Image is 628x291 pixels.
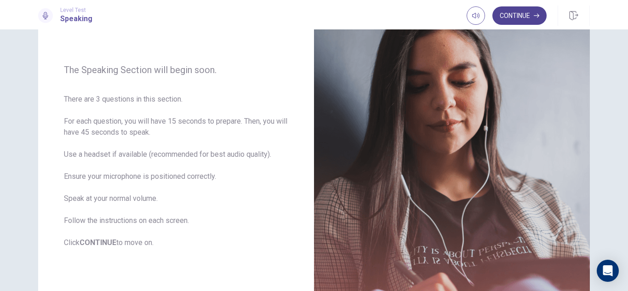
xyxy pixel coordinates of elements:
span: There are 3 questions in this section. For each question, you will have 15 seconds to prepare. Th... [64,94,288,248]
span: Level Test [60,7,92,13]
button: Continue [492,6,547,25]
div: Open Intercom Messenger [597,260,619,282]
h1: Speaking [60,13,92,24]
b: CONTINUE [80,238,116,247]
span: The Speaking Section will begin soon. [64,64,288,75]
